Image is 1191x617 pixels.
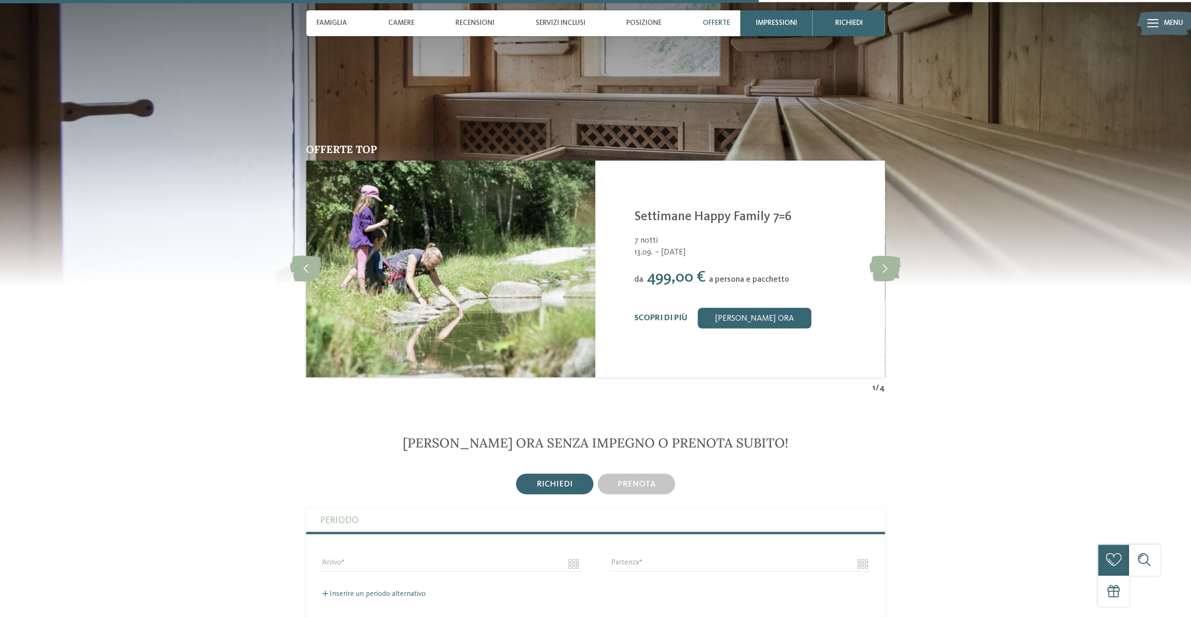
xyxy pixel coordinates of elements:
[320,590,426,598] label: Inserire un periodo alternativo
[320,509,871,532] label: Periodo
[455,19,494,27] span: Recensioni
[647,270,706,285] span: 499,00 €
[306,143,377,156] span: Offerte top
[626,19,661,27] span: Posizione
[306,161,595,378] img: Settimane Happy Family 7=6
[698,308,811,329] a: [PERSON_NAME] ora
[634,210,791,224] a: Settimane Happy Family 7=6
[876,383,879,394] span: /
[709,276,789,284] span: a persona e pacchetto
[634,276,643,284] span: da
[617,480,655,488] span: prenota
[885,161,1174,378] img: Avventura familiare in montagna
[879,383,885,394] span: 4
[634,314,687,322] a: Scopri di più
[403,434,788,451] span: [PERSON_NAME] ora senza impegno o prenota subito!
[703,19,730,27] span: Offerte
[537,480,573,488] span: richiedi
[634,247,872,259] span: 13.09. – [DATE]
[536,19,585,27] span: Servizi inclusi
[835,19,862,27] span: richiedi
[756,19,797,27] span: Impressioni
[316,19,347,27] span: Famiglia
[388,19,415,27] span: Camere
[872,383,876,394] span: 1
[634,237,658,245] span: 7 notti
